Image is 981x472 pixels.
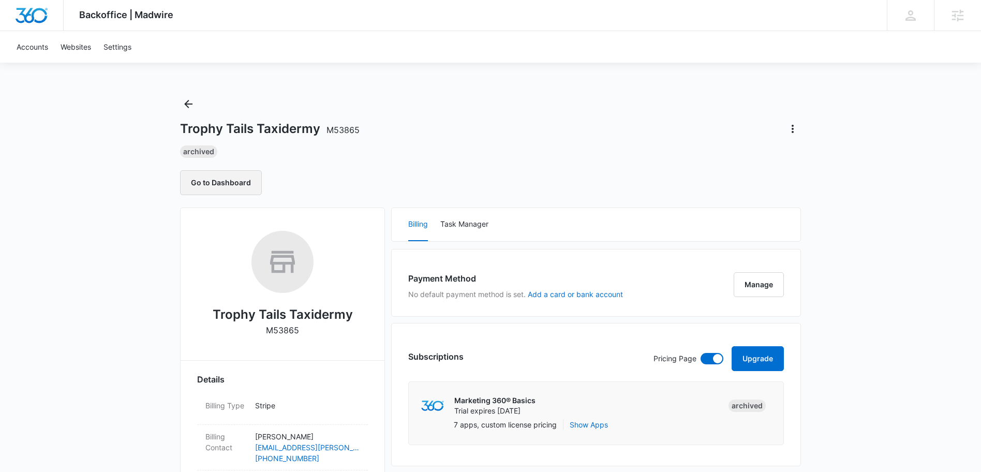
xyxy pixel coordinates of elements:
[454,419,557,430] p: 7 apps, custom license pricing
[213,305,353,324] h2: Trophy Tails Taxidermy
[197,394,368,425] div: Billing TypeStripe
[528,291,623,298] button: Add a card or bank account
[54,31,97,63] a: Websites
[79,9,173,20] span: Backoffice | Madwire
[421,401,443,411] img: marketing360Logo
[454,395,536,406] p: Marketing 360® Basics
[97,31,138,63] a: Settings
[653,353,696,364] p: Pricing Page
[784,121,801,137] button: Actions
[570,419,608,430] button: Show Apps
[180,145,217,158] div: Archived
[10,31,54,63] a: Accounts
[255,400,360,411] p: Stripe
[408,289,623,300] p: No default payment method is set.
[180,170,262,195] button: Go to Dashboard
[255,442,360,453] a: [EMAIL_ADDRESS][PERSON_NAME][DOMAIN_NAME]
[440,208,488,241] button: Task Manager
[408,350,464,363] h3: Subscriptions
[454,406,536,416] p: Trial expires [DATE]
[255,431,360,442] p: [PERSON_NAME]
[408,208,428,241] button: Billing
[197,425,368,470] div: Billing Contact[PERSON_NAME][EMAIL_ADDRESS][PERSON_NAME][DOMAIN_NAME][PHONE_NUMBER]
[255,453,360,464] a: [PHONE_NUMBER]
[180,121,360,137] h1: Trophy Tails Taxidermy
[734,272,784,297] button: Manage
[205,431,247,453] dt: Billing Contact
[180,96,197,112] button: Back
[408,272,623,285] h3: Payment Method
[205,400,247,411] dt: Billing Type
[326,125,360,135] span: M53865
[266,324,299,336] p: M53865
[197,373,225,386] span: Details
[732,346,784,371] button: Upgrade
[729,400,766,412] div: Archived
